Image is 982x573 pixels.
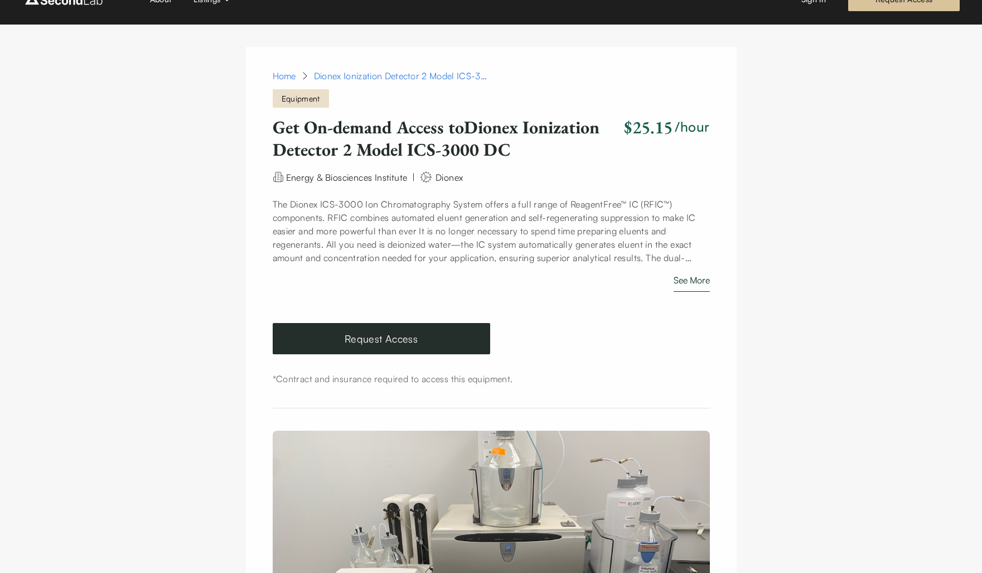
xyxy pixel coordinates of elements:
[273,116,620,161] h1: Get On-demand Access to Dionex Ionization Detector 2 Model ICS-3000 DC
[419,170,433,184] img: manufacturer
[273,89,329,108] span: Equipment
[674,273,710,292] button: See More
[273,69,296,83] a: Home
[286,172,408,183] span: Energy & Biosciences Institute
[675,118,709,137] h3: /hour
[436,171,463,182] span: Dionex
[273,323,490,354] a: Request Access
[412,170,415,184] div: |
[273,198,710,264] p: The Dionex ICS-3000 Ion Chromatography System offers a full range of ReagentFree™ IC (RFIC™) comp...
[286,171,408,182] a: Energy & Biosciences Institute
[314,69,492,83] div: Dionex Ionization Detector 2 Model ICS-3000 DC
[624,116,673,138] h2: $25.15
[273,372,710,386] div: *Contract and insurance required to access this equipment.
